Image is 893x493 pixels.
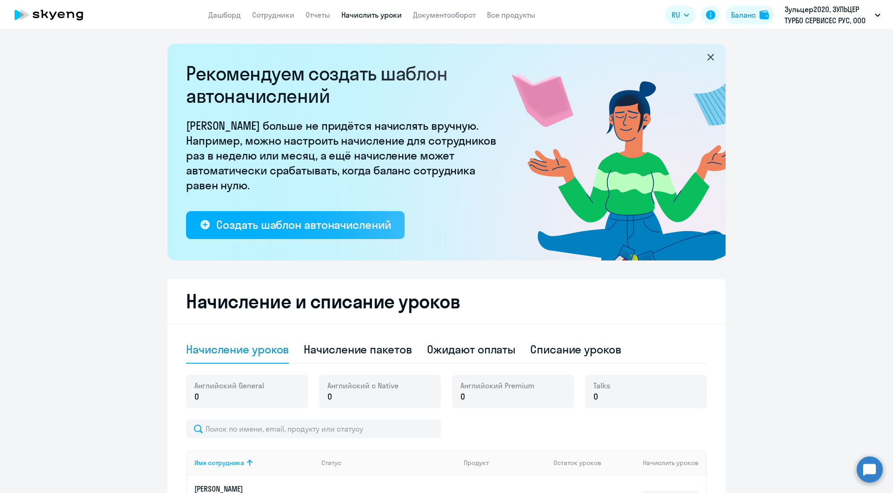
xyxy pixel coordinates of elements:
a: Дашборд [208,10,241,20]
th: Начислить уроков [611,450,706,475]
button: RU [665,6,696,24]
button: Зульцер2020, ЗУЛЬЦЕР ТУРБО СЕРВИСЕС РУС, ООО [780,4,885,26]
h2: Рекомендуем создать шаблон автоначислений [186,62,502,107]
span: Остаток уроков [553,459,601,467]
span: 0 [593,391,598,403]
div: Продукт [464,459,546,467]
div: Ожидают оплаты [427,342,516,357]
button: Создать шаблон автоначислений [186,211,405,239]
span: Английский Premium [460,380,534,391]
div: Имя сотрудника [194,459,244,467]
div: Продукт [464,459,489,467]
div: Создать шаблон автоначислений [216,217,391,232]
span: 0 [194,391,199,403]
button: Балансbalance [726,6,774,24]
p: Зульцер2020, ЗУЛЬЦЕР ТУРБО СЕРВИСЕС РУС, ООО [785,4,871,26]
h2: Начисление и списание уроков [186,290,707,313]
span: Talks [593,380,610,391]
a: Начислить уроки [341,10,402,20]
div: Статус [321,459,456,467]
span: 0 [327,391,332,403]
div: Остаток уроков [553,459,611,467]
img: balance [760,10,769,20]
div: Начисление уроков [186,342,289,357]
div: Начисление пакетов [304,342,412,357]
div: Списание уроков [530,342,621,357]
span: 0 [460,391,465,403]
a: Все продукты [487,10,535,20]
span: Английский с Native [327,380,399,391]
div: Статус [321,459,341,467]
input: Поиск по имени, email, продукту или статусу [186,420,441,438]
span: RU [672,9,680,20]
div: Имя сотрудника [194,459,314,467]
a: Сотрудники [252,10,294,20]
a: Отчеты [306,10,330,20]
a: Документооборот [413,10,476,20]
div: Баланс [731,9,756,20]
p: [PERSON_NAME] больше не придётся начислять вручную. Например, можно настроить начисление для сотр... [186,118,502,193]
span: Английский General [194,380,264,391]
